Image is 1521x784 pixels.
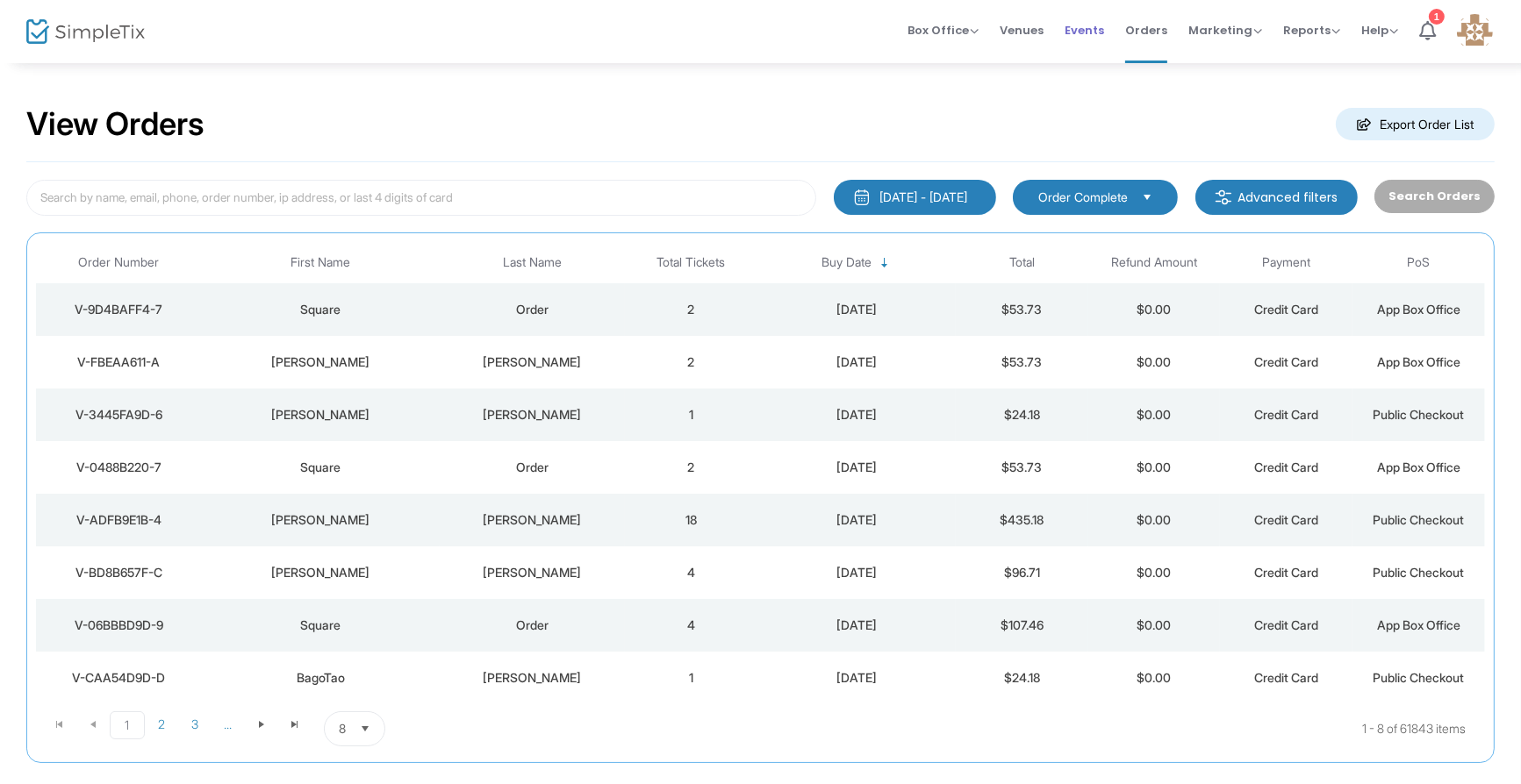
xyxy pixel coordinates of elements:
[205,353,434,371] div: MELISSA M
[26,105,204,144] h2: View Orders
[1088,546,1221,599] td: $0.00
[1374,407,1465,422] span: Public Checkout
[762,301,951,318] div: 10/15/2025
[40,617,197,634] div: V-06BBBD9D-9
[1088,441,1221,494] td: $0.00
[1374,670,1465,685] span: Public Checkout
[40,406,197,424] div: V-3445FA9D-6
[1283,22,1340,39] span: Reports
[625,283,757,336] td: 2
[762,564,951,581] div: 10/15/2025
[762,617,951,634] div: 10/15/2025
[1377,354,1460,369] span: App Box Office
[625,599,757,652] td: 4
[1135,188,1159,207] button: Select
[1377,302,1460,317] span: App Box Office
[444,669,621,687] div: Taylor
[1254,512,1318,527] span: Credit Card
[255,717,269,731] span: Go to the next page
[444,353,621,371] div: WILLIAMS
[956,652,1088,704] td: $24.18
[110,711,145,739] span: Page 1
[908,22,979,39] span: Box Office
[205,406,434,424] div: Edward
[1361,22,1398,39] span: Help
[879,189,967,206] div: [DATE] - [DATE]
[956,546,1088,599] td: $96.71
[1088,336,1221,388] td: $0.00
[1065,8,1104,53] span: Events
[40,353,197,371] div: V-FBEAA611-A
[1374,512,1465,527] span: Public Checkout
[205,301,434,318] div: Square
[1336,108,1495,140] m-button: Export Order List
[853,189,871,206] img: monthly
[205,617,434,634] div: Square
[956,388,1088,441] td: $24.18
[560,711,1466,746] kendo-pager-info: 1 - 8 of 61843 items
[1408,255,1431,270] span: PoS
[1088,283,1221,336] td: $0.00
[625,494,757,546] td: 18
[1254,354,1318,369] span: Credit Card
[36,242,1485,704] div: Data table
[205,511,434,529] div: Ruth
[625,652,757,704] td: 1
[353,712,377,745] button: Select
[1262,255,1310,270] span: Payment
[40,459,197,476] div: V-0488B220-7
[956,336,1088,388] td: $53.73
[1188,22,1262,39] span: Marketing
[205,459,434,476] div: Square
[1254,670,1318,685] span: Credit Card
[40,564,197,581] div: V-BD8B657F-C
[444,617,621,634] div: Order
[291,255,350,270] span: First Name
[1088,652,1221,704] td: $0.00
[625,441,757,494] td: 2
[625,336,757,388] td: 2
[503,255,562,270] span: Last Name
[1215,189,1232,206] img: filter
[1429,9,1445,25] div: 1
[245,711,278,738] span: Go to the next page
[625,388,757,441] td: 1
[956,283,1088,336] td: $53.73
[1088,242,1221,283] th: Refund Amount
[956,494,1088,546] td: $435.18
[1088,599,1221,652] td: $0.00
[178,711,212,738] span: Page 3
[956,441,1088,494] td: $53.73
[40,301,197,318] div: V-9D4BAFF4-7
[1195,180,1358,215] m-button: Advanced filters
[212,711,245,738] span: Page 4
[1000,8,1044,53] span: Venues
[625,546,757,599] td: 4
[821,255,872,270] span: Buy Date
[288,717,302,731] span: Go to the last page
[1254,407,1318,422] span: Credit Card
[956,599,1088,652] td: $107.46
[1088,388,1221,441] td: $0.00
[278,711,312,738] span: Go to the last page
[444,564,621,581] div: Hecker
[762,406,951,424] div: 10/15/2025
[1374,565,1465,580] span: Public Checkout
[1254,565,1318,580] span: Credit Card
[1088,494,1221,546] td: $0.00
[444,301,621,318] div: Order
[625,242,757,283] th: Total Tickets
[1254,302,1318,317] span: Credit Card
[205,669,434,687] div: BagoTao
[1038,189,1128,206] span: Order Complete
[40,511,197,529] div: V-ADFB9E1B-4
[1125,8,1167,53] span: Orders
[762,669,951,687] div: 10/15/2025
[145,711,178,738] span: Page 2
[762,459,951,476] div: 10/15/2025
[956,242,1088,283] th: Total
[1254,617,1318,632] span: Credit Card
[444,459,621,476] div: Order
[339,720,346,738] span: 8
[444,511,621,529] div: Trimble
